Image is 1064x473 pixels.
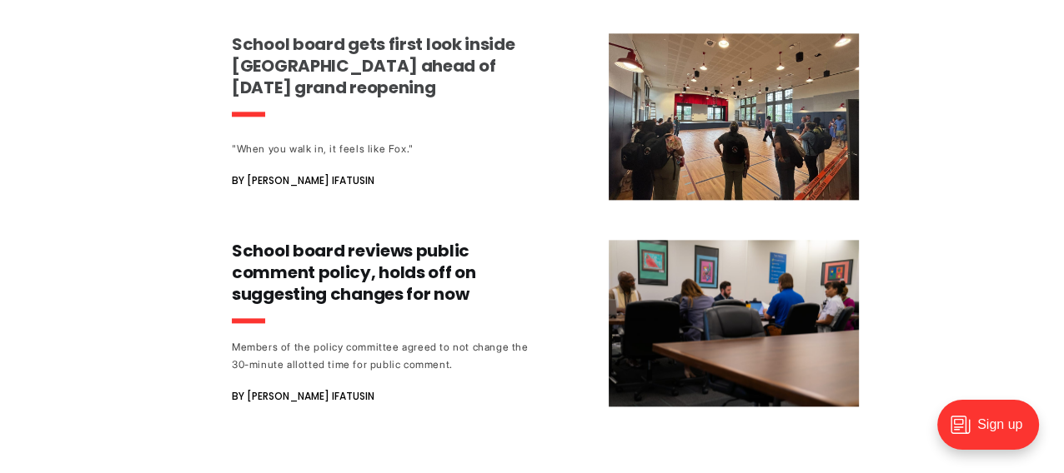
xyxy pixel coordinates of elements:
[232,140,542,157] div: "When you walk in, it feels like Fox."
[923,391,1064,473] iframe: portal-trigger
[232,33,859,200] a: School board gets first look inside [GEOGRAPHIC_DATA] ahead of [DATE] grand reopening "When you w...
[232,240,542,305] h3: School board reviews public comment policy, holds off on suggesting changes for now
[609,33,859,200] img: School board gets first look inside Fox Elementary ahead of Wednesday’s grand reopening
[232,33,542,98] h3: School board gets first look inside [GEOGRAPHIC_DATA] ahead of [DATE] grand reopening
[232,240,859,406] a: School board reviews public comment policy, holds off on suggesting changes for now Members of th...
[232,338,542,373] div: Members of the policy committee agreed to not change the 30-minute allotted time for public comment.
[232,386,374,406] span: By [PERSON_NAME] Ifatusin
[609,240,859,406] img: School board reviews public comment policy, holds off on suggesting changes for now
[232,171,374,191] span: By [PERSON_NAME] Ifatusin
